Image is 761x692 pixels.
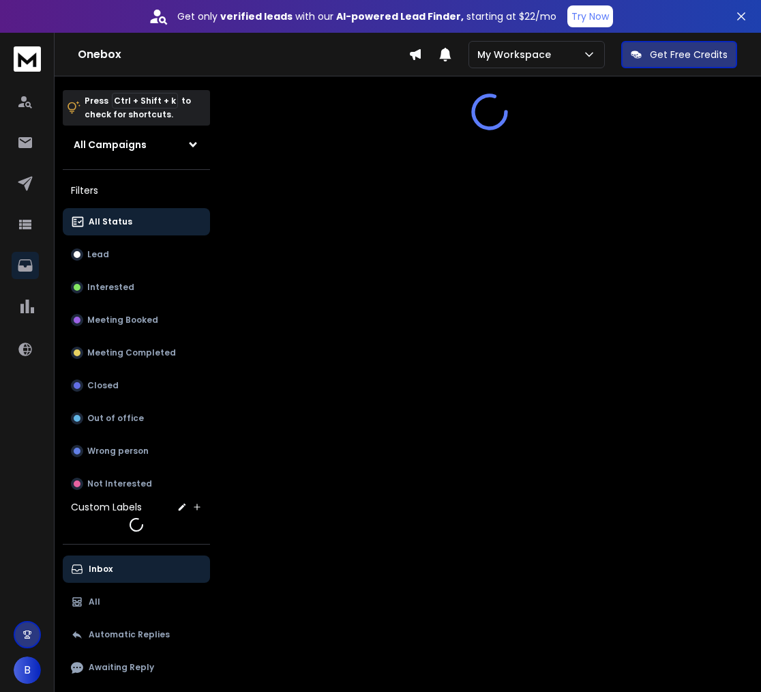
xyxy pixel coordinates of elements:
[87,380,119,391] p: Closed
[87,446,149,457] p: Wrong person
[87,249,109,260] p: Lead
[87,282,134,293] p: Interested
[63,274,210,301] button: Interested
[63,181,210,200] h3: Filters
[63,208,210,235] button: All Status
[63,556,210,583] button: Inbox
[220,10,293,23] strong: verified leads
[14,657,41,684] button: B
[89,629,170,640] p: Automatic Replies
[63,470,210,498] button: Not Interested
[63,241,210,268] button: Lead
[87,315,158,326] p: Meeting Booked
[571,10,609,23] p: Try Now
[650,48,728,61] p: Get Free Credits
[63,405,210,432] button: Out of office
[112,93,178,109] span: Ctrl + Shift + k
[63,306,210,334] button: Meeting Booked
[71,500,142,514] h3: Custom Labels
[63,588,210,616] button: All
[336,10,464,23] strong: AI-powered Lead Finder,
[63,621,210,648] button: Automatic Replies
[87,347,176,358] p: Meeting Completed
[78,46,408,63] h1: Onebox
[477,48,556,61] p: My Workspace
[63,131,210,158] button: All Campaigns
[74,138,147,152] h1: All Campaigns
[177,10,556,23] p: Get only with our starting at $22/mo
[567,5,613,27] button: Try Now
[63,437,210,465] button: Wrong person
[621,41,737,68] button: Get Free Credits
[89,564,113,575] p: Inbox
[63,339,210,366] button: Meeting Completed
[89,662,154,673] p: Awaiting Reply
[63,372,210,399] button: Closed
[14,46,41,72] img: logo
[63,654,210,681] button: Awaiting Reply
[89,596,100,607] p: All
[85,94,191,121] p: Press to check for shortcuts.
[87,478,152,489] p: Not Interested
[87,413,144,424] p: Out of office
[89,216,132,227] p: All Status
